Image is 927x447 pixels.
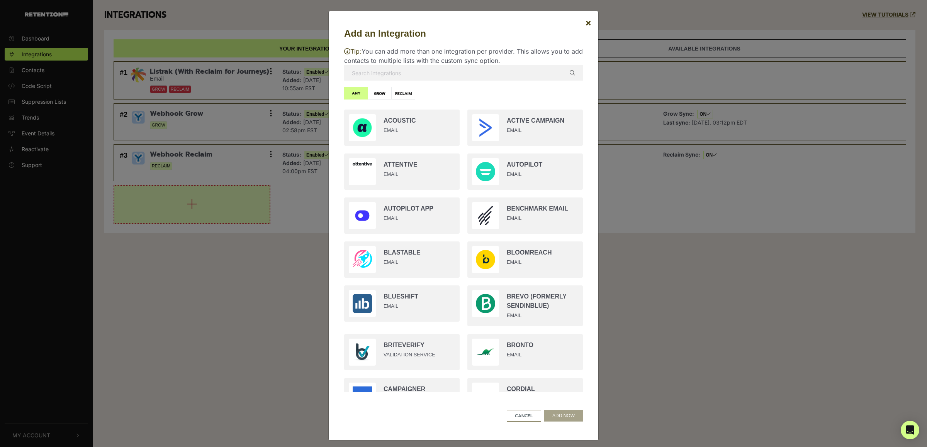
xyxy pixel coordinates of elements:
span: Tip: [344,47,362,55]
div: Open Intercom Messenger [901,421,919,439]
h5: Add an Integration [344,27,583,40]
label: ANY [344,87,368,100]
label: RECLAIM [391,87,415,100]
input: Search integrations [344,65,583,81]
p: You can add more than one integration per provider. This allows you to add contacts to multiple l... [344,47,583,65]
label: GROW [368,87,392,100]
button: Close [579,12,598,34]
span: × [585,17,591,28]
